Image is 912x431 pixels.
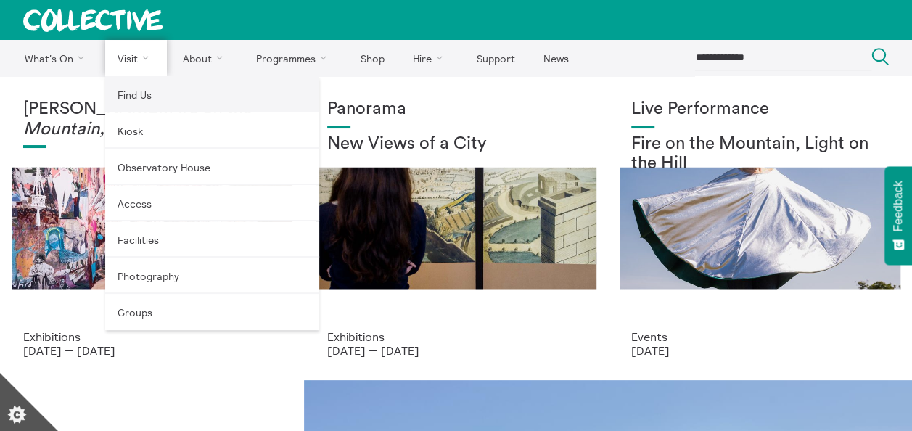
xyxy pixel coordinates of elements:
p: Exhibitions [23,330,281,343]
a: Support [464,40,527,76]
a: Find Us [105,76,319,112]
a: Hire [400,40,461,76]
a: Programmes [244,40,345,76]
a: About [170,40,241,76]
a: Visit [105,40,168,76]
a: Photography [105,258,319,294]
p: [DATE] — [DATE] [327,344,585,357]
button: Feedback - Show survey [884,166,912,265]
a: Access [105,185,319,221]
h2: New Views of a City [327,134,585,155]
a: Kiosk [105,112,319,149]
em: Fire on the Mountain, Light on the Hill [23,100,252,138]
a: Facilities [105,221,319,258]
h1: Panorama [327,99,585,120]
a: What's On [12,40,102,76]
a: Collective Panorama June 2025 small file 8 Panorama New Views of a City Exhibitions [DATE] — [DATE] [304,76,608,380]
h1: Live Performance [631,99,889,120]
a: Observatory House [105,149,319,185]
a: Groups [105,294,319,330]
p: Exhibitions [327,330,585,343]
span: Feedback [892,181,905,231]
p: [DATE] — [DATE] [23,344,281,357]
a: Photo: Eoin Carey Live Performance Fire on the Mountain, Light on the Hill Events [DATE] [608,76,912,380]
h2: Fire on the Mountain, Light on the Hill [631,134,889,174]
p: Events [631,330,889,343]
p: [DATE] [631,344,889,357]
a: News [530,40,581,76]
h1: [PERSON_NAME]: [23,99,281,139]
a: Shop [348,40,397,76]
